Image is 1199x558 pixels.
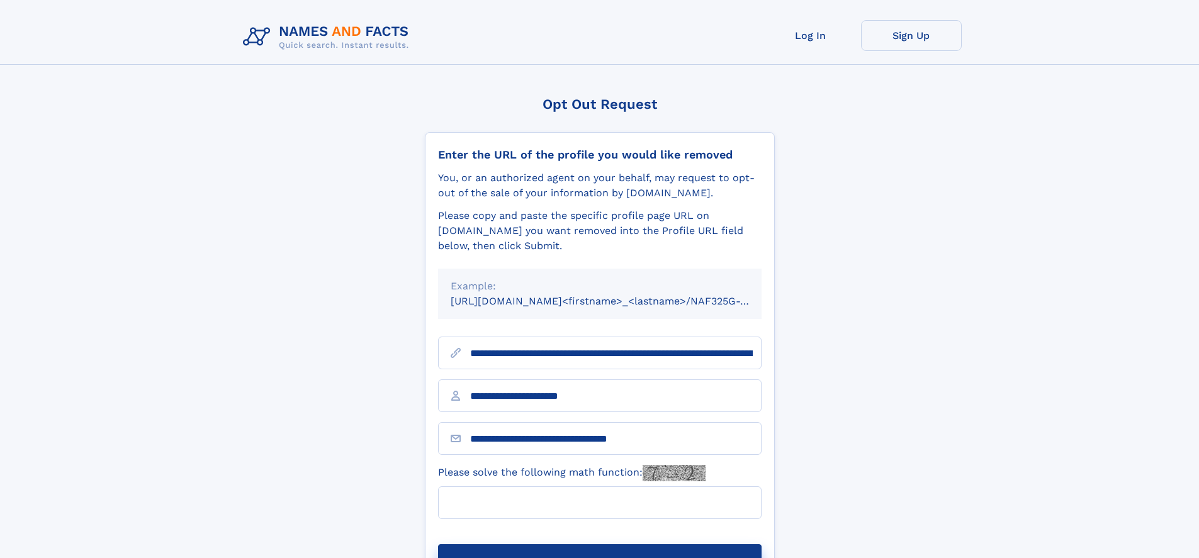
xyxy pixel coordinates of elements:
label: Please solve the following math function: [438,465,706,481]
div: Please copy and paste the specific profile page URL on [DOMAIN_NAME] you want removed into the Pr... [438,208,762,254]
a: Sign Up [861,20,962,51]
a: Log In [760,20,861,51]
div: You, or an authorized agent on your behalf, may request to opt-out of the sale of your informatio... [438,170,762,201]
div: Example: [451,279,749,294]
img: Logo Names and Facts [238,20,419,54]
div: Opt Out Request [425,96,775,112]
small: [URL][DOMAIN_NAME]<firstname>_<lastname>/NAF325G-xxxxxxxx [451,295,785,307]
div: Enter the URL of the profile you would like removed [438,148,762,162]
